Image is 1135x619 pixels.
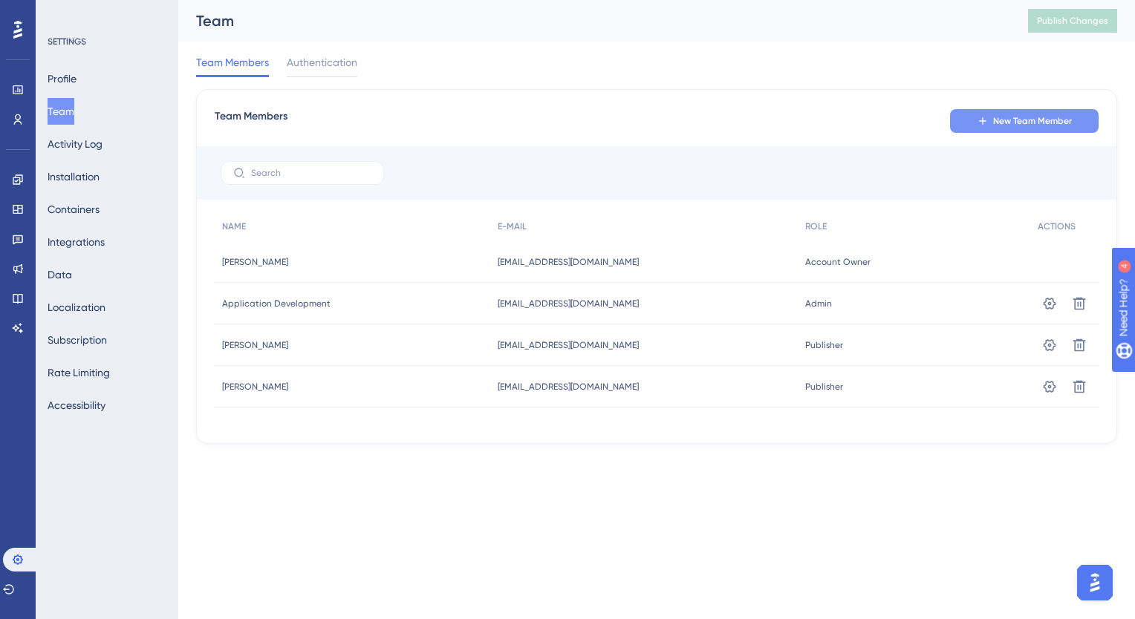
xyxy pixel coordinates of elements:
[222,298,331,309] span: Application Development
[48,98,74,125] button: Team
[805,220,827,232] span: ROLE
[48,294,105,321] button: Localization
[498,220,527,232] span: E-MAIL
[35,4,93,22] span: Need Help?
[950,109,1099,133] button: New Team Member
[805,256,871,268] span: Account Owner
[1037,15,1108,27] span: Publish Changes
[222,220,246,232] span: NAME
[48,229,105,255] button: Integrations
[48,261,72,288] button: Data
[48,163,100,190] button: Installation
[1073,560,1117,605] iframe: UserGuiding AI Assistant Launcher
[498,381,639,393] span: [EMAIL_ADDRESS][DOMAIN_NAME]
[48,327,107,353] button: Subscription
[498,256,639,268] span: [EMAIL_ADDRESS][DOMAIN_NAME]
[48,65,77,92] button: Profile
[48,131,103,157] button: Activity Log
[498,298,639,309] span: [EMAIL_ADDRESS][DOMAIN_NAME]
[287,53,357,71] span: Authentication
[498,339,639,351] span: [EMAIL_ADDRESS][DOMAIN_NAME]
[196,53,269,71] span: Team Members
[48,359,110,386] button: Rate Limiting
[103,7,108,19] div: 4
[805,381,843,393] span: Publisher
[196,10,991,31] div: Team
[48,36,168,48] div: SETTINGS
[1028,9,1117,33] button: Publish Changes
[48,392,105,419] button: Accessibility
[993,115,1072,127] span: New Team Member
[251,168,371,178] input: Search
[222,339,288,351] span: [PERSON_NAME]
[48,196,100,223] button: Containers
[805,339,843,351] span: Publisher
[215,108,287,134] span: Team Members
[222,381,288,393] span: [PERSON_NAME]
[222,256,288,268] span: [PERSON_NAME]
[805,298,832,309] span: Admin
[1038,220,1076,232] span: ACTIONS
